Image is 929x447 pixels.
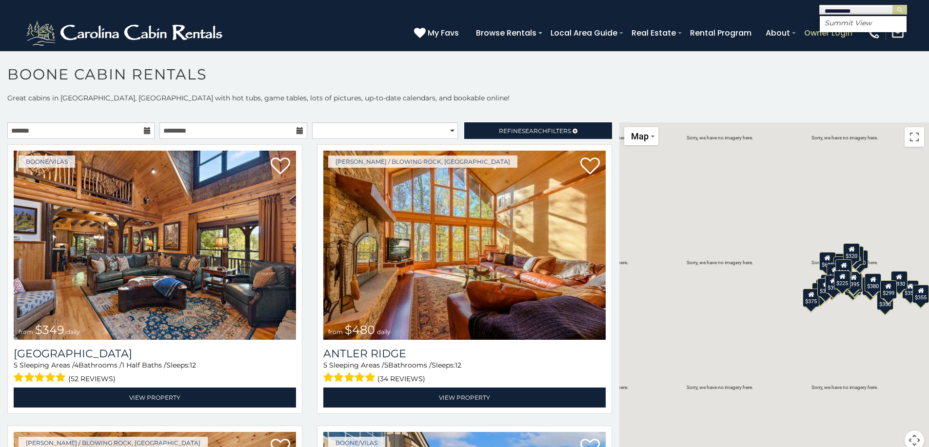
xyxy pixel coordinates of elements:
[833,256,850,275] div: $460
[14,151,296,340] img: Diamond Creek Lodge
[14,347,296,360] a: [GEOGRAPHIC_DATA]
[384,361,388,369] span: 5
[803,289,820,307] div: $375
[19,328,33,335] span: from
[428,27,459,39] span: My Favs
[66,328,80,335] span: daily
[825,19,871,27] em: Summit View
[836,259,852,278] div: $210
[902,280,919,299] div: $355
[271,156,290,177] a: Add to favorites
[328,328,343,335] span: from
[328,155,517,168] a: [PERSON_NAME] / Blowing Rock, [GEOGRAPHIC_DATA]
[345,323,375,337] span: $480
[821,274,837,293] div: $400
[323,361,327,369] span: 5
[818,278,834,297] div: $325
[844,243,860,262] div: $320
[464,122,612,139] a: RefineSearchFilters
[877,292,893,310] div: $350
[522,127,547,135] span: Search
[627,24,681,41] a: Real Estate
[323,151,606,340] img: Antler Ridge
[323,151,606,340] a: Antler Ridge from $480 daily
[624,127,658,145] button: Change map style
[761,24,795,41] a: About
[35,323,64,337] span: $349
[827,264,843,282] div: $410
[812,283,829,301] div: $330
[891,271,908,290] div: $930
[68,372,116,385] span: (52 reviews)
[824,276,841,295] div: $485
[14,151,296,340] a: Diamond Creek Lodge from $349 daily
[891,26,905,40] img: mail-regular-white.png
[867,26,881,40] img: phone-regular-white.png
[455,361,461,369] span: 12
[14,360,296,385] div: Sleeping Areas / Bathrooms / Sleeps:
[846,272,862,290] div: $395
[905,127,924,147] button: Toggle fullscreen view
[24,19,227,48] img: White-1-2.png
[833,253,850,272] div: $565
[580,156,600,177] a: Add to favorites
[14,388,296,408] a: View Property
[74,361,79,369] span: 4
[14,361,18,369] span: 5
[631,131,649,141] span: Map
[499,127,571,135] span: Refine Filters
[865,273,881,292] div: $380
[323,347,606,360] a: Antler Ridge
[323,388,606,408] a: View Property
[825,275,842,293] div: $395
[414,27,461,39] a: My Favs
[546,24,622,41] a: Local Area Guide
[19,155,75,168] a: Boone/Vilas
[323,360,606,385] div: Sleeping Areas / Bathrooms / Sleeps:
[377,328,391,335] span: daily
[122,361,166,369] span: 1 Half Baths /
[799,24,857,41] a: Owner Login
[14,347,296,360] h3: Diamond Creek Lodge
[819,252,836,271] div: $635
[377,372,425,385] span: (34 reviews)
[863,277,879,295] div: $695
[471,24,541,41] a: Browse Rentals
[190,361,196,369] span: 12
[834,271,851,289] div: $225
[685,24,756,41] a: Rental Program
[880,280,897,299] div: $299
